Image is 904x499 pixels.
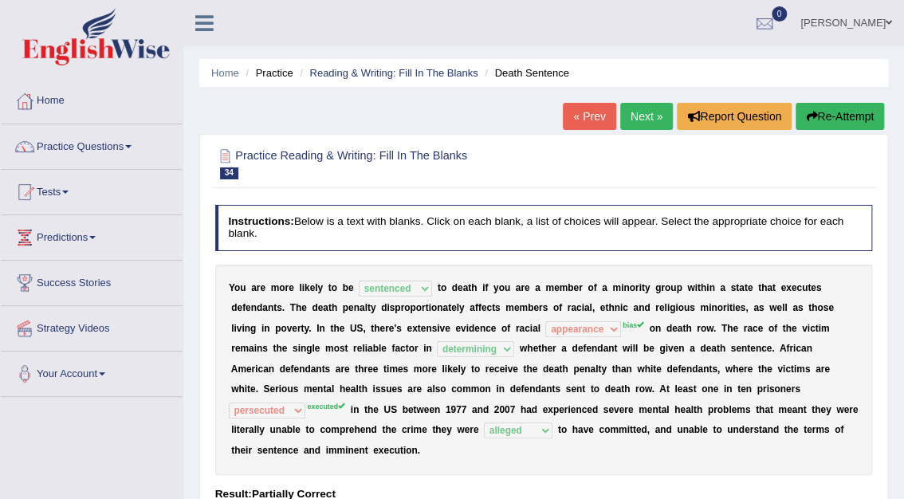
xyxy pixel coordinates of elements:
b: e [733,323,738,334]
b: f [478,302,481,313]
b: a [462,282,468,293]
b: o [431,302,437,313]
b: w [687,282,694,293]
b: t [418,323,421,334]
b: T [290,302,296,313]
b: h [727,323,733,334]
a: Practice Questions [1,124,183,164]
b: e [237,302,242,313]
b: t [808,282,811,293]
b: s [390,302,395,313]
b: p [410,302,415,313]
b: t [426,302,429,313]
b: o [768,323,774,334]
b: i [733,302,735,313]
a: Home [1,79,183,119]
b: Instructions: [228,215,293,227]
b: o [281,323,286,334]
b: v [802,323,808,334]
b: e [310,282,316,293]
b: e [348,302,354,313]
b: n [437,302,442,313]
b: o [678,302,683,313]
b: i [726,302,729,313]
b: d [666,323,672,334]
b: r [521,282,525,293]
b: y [645,282,650,293]
b: i [620,302,623,313]
b: e [780,282,786,293]
b: h [785,323,791,334]
b: , [363,323,365,334]
b: m [612,282,621,293]
b: t [328,282,332,293]
b: c [796,282,802,293]
b: s [730,282,736,293]
b: e [573,282,579,293]
b: a [533,323,538,334]
b: v [287,323,293,334]
b: g [250,323,256,334]
b: o [416,302,422,313]
b: t [698,282,701,293]
b: t [642,282,645,293]
b: t [438,282,441,293]
b: r [697,323,701,334]
b: a [678,323,683,334]
b: a [251,282,257,293]
b: x [412,323,418,334]
b: o [234,282,240,293]
b: o [665,282,670,293]
b: l [784,302,787,313]
b: h [701,282,706,293]
b: i [621,282,623,293]
b: r [385,323,389,334]
b: h [686,323,691,334]
b: m [519,302,528,313]
b: a [262,302,268,313]
h4: Below is a text with blanks. Click on each blank, a list of choices will appear. Select the appro... [215,205,873,250]
b: e [348,282,354,293]
b: y [493,282,499,293]
b: , [745,302,748,313]
b: i [808,323,810,334]
b: g [670,302,675,313]
b: h [471,282,477,293]
b: h [812,302,817,313]
b: i [706,282,709,293]
b: h [296,302,301,313]
b: t [301,323,304,334]
b: x [786,282,792,293]
b: n [655,323,661,334]
b: h [761,282,767,293]
b: r [723,302,727,313]
b: i [675,302,678,313]
b: e [554,282,560,293]
b: u [505,282,510,293]
b: p [395,302,400,313]
b: l [315,282,317,293]
b: n [426,323,431,334]
b: e [514,302,520,313]
b: i [482,282,485,293]
b: c [576,302,582,313]
b: c [753,323,758,334]
b: d [381,302,387,313]
b: a [767,282,772,293]
b: i [818,323,820,334]
a: Next » [620,103,673,130]
b: p [343,302,348,313]
b: t [815,323,818,334]
b: m [240,343,249,354]
b: u [802,282,808,293]
b: i [261,323,264,334]
b: e [474,323,480,334]
b: r [743,323,747,334]
b: e [735,302,741,313]
b: t [736,282,739,293]
b: s [277,302,282,313]
b: s [690,302,695,313]
b: f [594,282,597,293]
b: a [739,282,745,293]
b: h [333,323,339,334]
